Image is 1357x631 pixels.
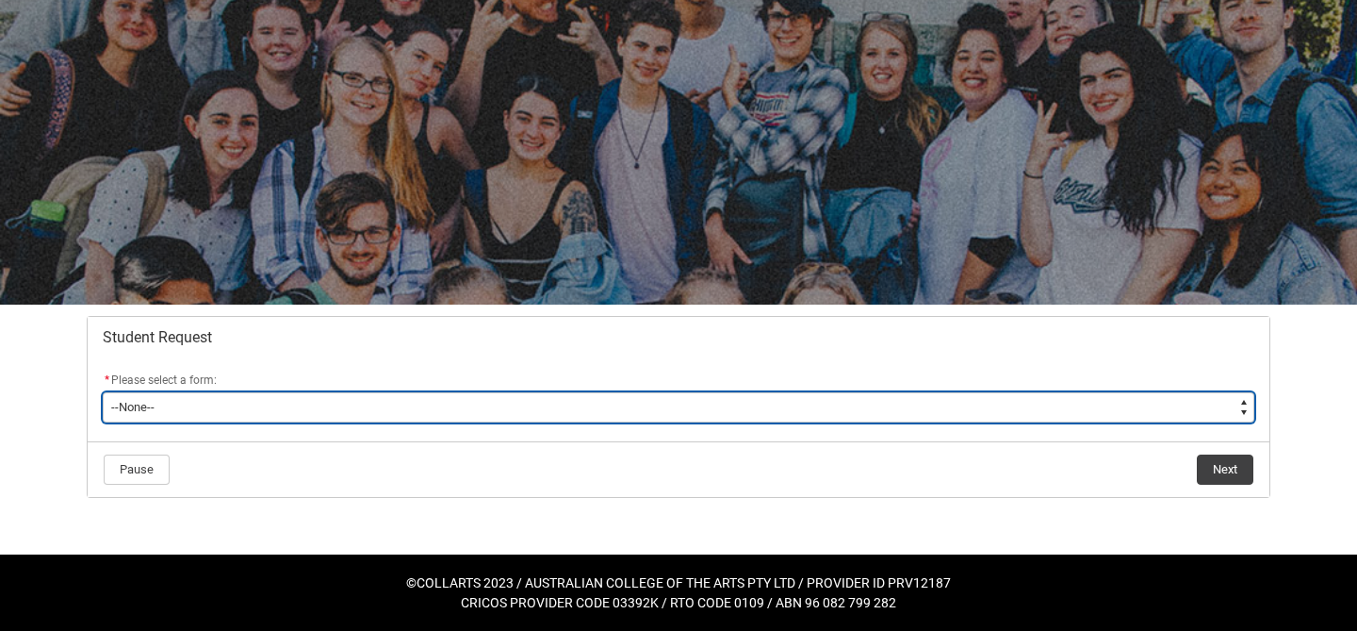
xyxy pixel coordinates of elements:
button: Next [1197,455,1253,485]
button: Pause [104,455,170,485]
span: Please select a form: [111,374,217,387]
abbr: required [105,374,109,387]
span: Student Request [103,328,212,347]
article: Redu_Student_Request flow [87,316,1270,498]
